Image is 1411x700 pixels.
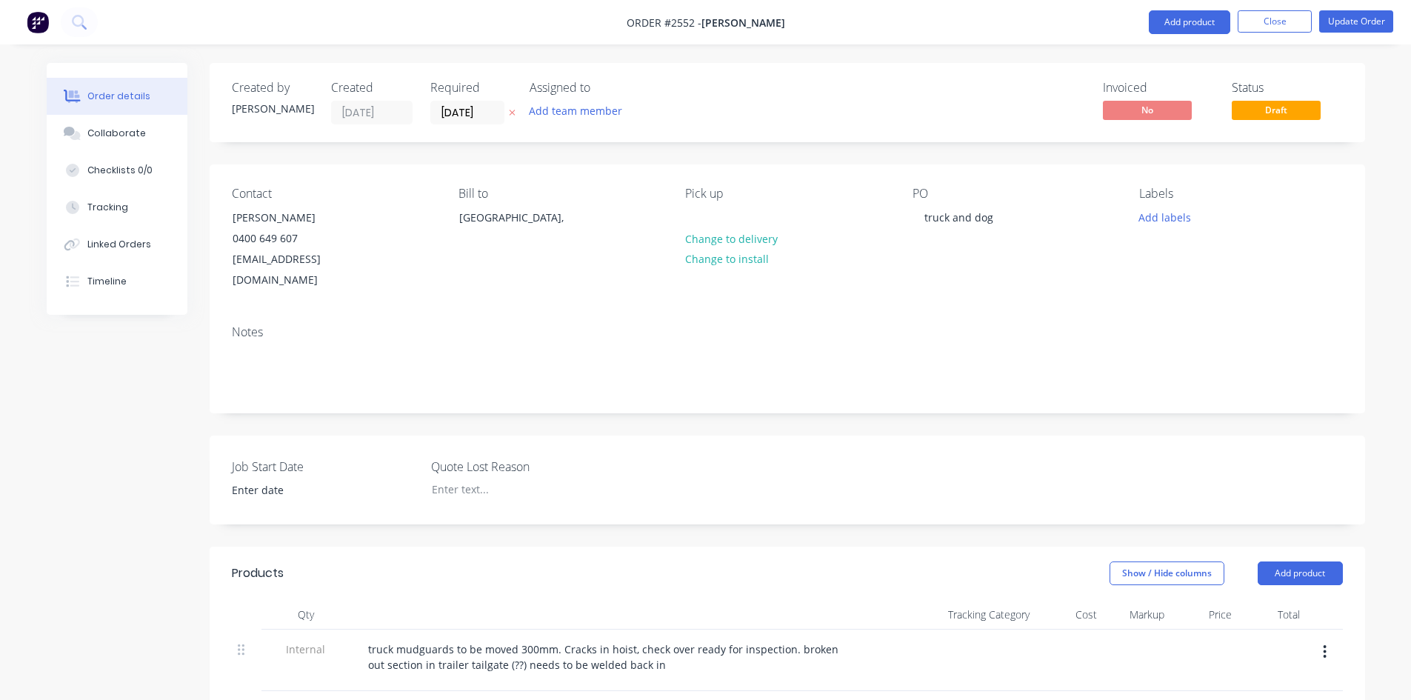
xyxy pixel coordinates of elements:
[431,458,616,476] label: Quote Lost Reason
[1238,600,1305,630] div: Total
[232,564,284,582] div: Products
[221,479,406,501] input: Enter date
[27,11,49,33] img: Factory
[233,249,356,290] div: [EMAIL_ADDRESS][DOMAIN_NAME]
[267,641,344,657] span: Internal
[430,81,512,95] div: Required
[356,639,863,676] div: truck mudguards to be moved 300mm. Cracks in hoist, check over ready for inspection. broken out s...
[47,78,187,115] button: Order details
[232,325,1343,339] div: Notes
[1258,561,1343,585] button: Add product
[458,187,661,201] div: Bill to
[627,16,701,30] span: Order #2552 -
[677,228,785,248] button: Change to delivery
[87,201,128,214] div: Tracking
[232,101,313,116] div: [PERSON_NAME]
[869,600,1035,630] div: Tracking Category
[447,207,595,254] div: [GEOGRAPHIC_DATA],
[87,238,151,251] div: Linked Orders
[1319,10,1393,33] button: Update Order
[233,228,356,249] div: 0400 649 607
[233,207,356,228] div: [PERSON_NAME]
[232,458,417,476] label: Job Start Date
[87,90,150,103] div: Order details
[521,101,630,121] button: Add team member
[220,207,368,291] div: [PERSON_NAME]0400 649 607[EMAIL_ADDRESS][DOMAIN_NAME]
[677,249,776,269] button: Change to install
[1232,101,1321,119] span: Draft
[232,187,435,201] div: Contact
[331,81,413,95] div: Created
[1361,650,1396,685] iframe: Intercom live chat
[530,101,630,121] button: Add team member
[261,600,350,630] div: Qty
[47,115,187,152] button: Collaborate
[530,81,678,95] div: Assigned to
[47,189,187,226] button: Tracking
[1149,10,1230,34] button: Add product
[87,275,127,288] div: Timeline
[1139,187,1342,201] div: Labels
[1238,10,1312,33] button: Close
[913,207,1005,228] div: truck and dog
[913,187,1115,201] div: PO
[1110,561,1224,585] button: Show / Hide columns
[701,16,785,30] span: [PERSON_NAME]
[1103,600,1170,630] div: Markup
[1170,600,1238,630] div: Price
[47,152,187,189] button: Checklists 0/0
[685,187,888,201] div: Pick up
[232,81,313,95] div: Created by
[1035,600,1103,630] div: Cost
[47,263,187,300] button: Timeline
[1131,207,1199,227] button: Add labels
[87,164,153,177] div: Checklists 0/0
[47,226,187,263] button: Linked Orders
[1103,81,1214,95] div: Invoiced
[459,207,582,228] div: [GEOGRAPHIC_DATA],
[87,127,146,140] div: Collaborate
[1103,101,1192,119] span: No
[1232,81,1343,95] div: Status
